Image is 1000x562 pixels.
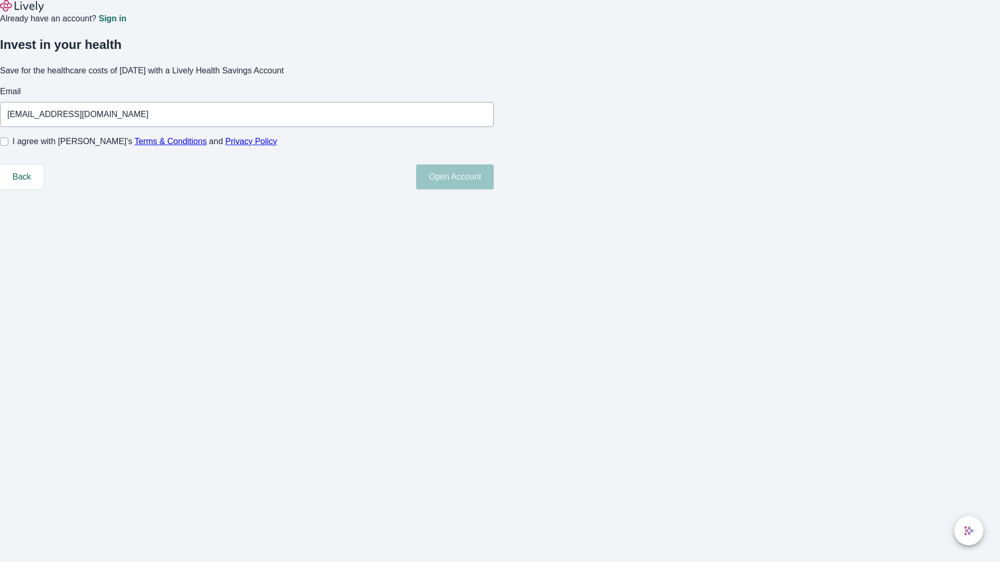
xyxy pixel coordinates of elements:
a: Terms & Conditions [134,137,207,146]
a: Sign in [98,15,126,23]
span: I agree with [PERSON_NAME]’s and [12,135,277,148]
a: Privacy Policy [226,137,278,146]
button: chat [954,516,983,545]
svg: Lively AI Assistant [964,526,974,536]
